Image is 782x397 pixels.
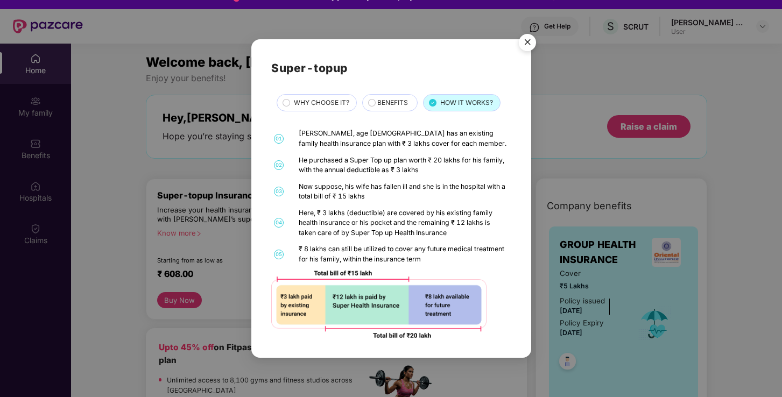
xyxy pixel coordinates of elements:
span: HOW IT WORKS? [440,98,493,108]
div: [PERSON_NAME], age [DEMOGRAPHIC_DATA] has an existing family health insurance plan with ₹ 3 lakhs... [299,129,508,148]
span: 02 [274,160,284,170]
span: BENEFITS [377,98,408,108]
h2: Super-topup [271,59,511,77]
img: 92ad5f425632aafc39dd5e75337fe900.png [271,271,487,337]
span: 01 [274,134,284,144]
span: 05 [274,250,284,259]
span: WHY CHOOSE IT? [294,98,349,108]
span: 04 [274,218,284,228]
div: He purchased a Super Top up plan worth ₹ 20 lakhs for his family, with the annual deductible as ₹... [299,155,508,175]
div: ₹ 8 lakhs can still be utilized to cover any future medical treatment for his family, within the ... [299,244,508,264]
button: Close [512,29,541,58]
div: Here, ₹ 3 lakhs (deductible) are covered by his existing family health insurance or his pocket an... [299,208,508,238]
span: 03 [274,187,284,196]
div: Now suppose, his wife has fallen ill and she is in the hospital with a total bill of ₹ 15 lakhs [299,182,508,202]
img: svg+xml;base64,PHN2ZyB4bWxucz0iaHR0cDovL3d3dy53My5vcmcvMjAwMC9zdmciIHdpZHRoPSI1NiIgaGVpZ2h0PSI1Ni... [512,29,543,59]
